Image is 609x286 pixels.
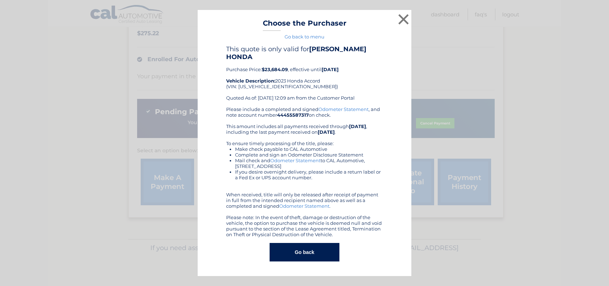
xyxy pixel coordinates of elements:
[262,67,288,72] b: $23,684.09
[235,158,383,169] li: Mail check and to CAL Automotive, [STREET_ADDRESS]
[235,169,383,180] li: If you desire overnight delivery, please include a return label or a Fed Ex or UPS account number.
[226,106,383,237] div: Please include a completed and signed , and note account number on check. This amount includes al...
[226,45,383,106] div: Purchase Price: , effective until 2023 Honda Accord (VIN: [US_VEHICLE_IDENTIFICATION_NUMBER]) Quo...
[270,158,321,163] a: Odometer Statement
[226,45,366,61] b: [PERSON_NAME] HONDA
[279,203,329,209] a: Odometer Statement
[263,19,347,31] h3: Choose the Purchaser
[322,67,339,72] b: [DATE]
[270,243,339,261] button: Go back
[285,34,324,39] a: Go back to menu
[396,12,411,26] button: ×
[235,152,383,158] li: Complete and sign an Odometer Disclosure Statement
[235,146,383,152] li: Make check payable to CAL Automotive
[226,78,275,84] strong: Vehicle Description:
[226,45,383,61] h4: This quote is only valid for
[277,112,309,118] b: 44455587317
[318,106,369,112] a: Odometer Statement
[318,129,335,135] b: [DATE]
[349,123,366,129] b: [DATE]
